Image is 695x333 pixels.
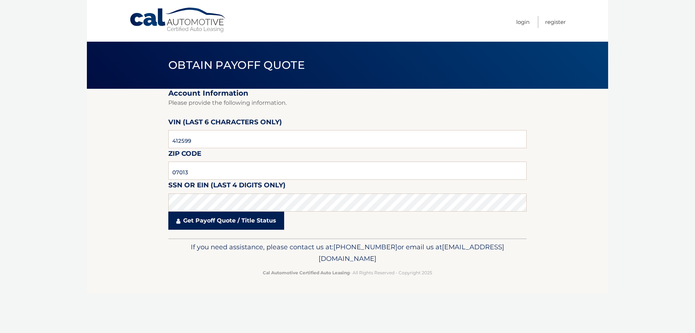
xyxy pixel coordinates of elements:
[168,180,286,193] label: SSN or EIN (last 4 digits only)
[168,98,527,108] p: Please provide the following information.
[173,241,522,265] p: If you need assistance, please contact us at: or email us at
[516,16,530,28] a: Login
[333,243,397,251] span: [PHONE_NUMBER]
[168,58,305,72] span: Obtain Payoff Quote
[168,117,282,130] label: VIN (last 6 characters only)
[545,16,566,28] a: Register
[168,212,284,230] a: Get Payoff Quote / Title Status
[263,270,350,275] strong: Cal Automotive Certified Auto Leasing
[173,269,522,276] p: - All Rights Reserved - Copyright 2025
[168,148,201,162] label: Zip Code
[168,89,527,98] h2: Account Information
[129,7,227,33] a: Cal Automotive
